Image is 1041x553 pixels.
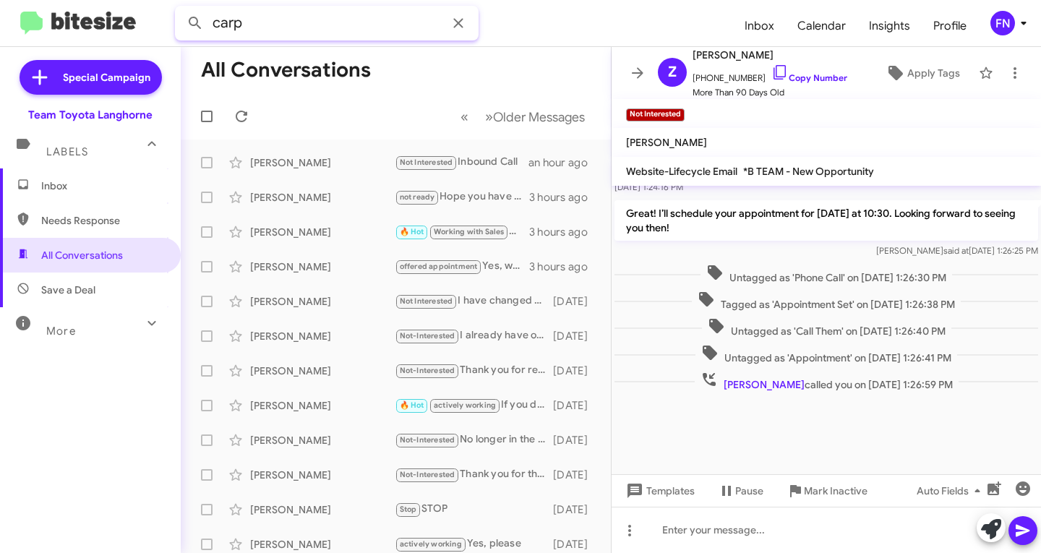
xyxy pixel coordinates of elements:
[485,108,493,126] span: »
[395,536,553,552] div: Yes, please
[395,258,529,275] div: Yes, we have availability [DATE] after 6. What time works best for you to bring in your Ford Esca...
[41,179,164,193] span: Inbox
[41,248,123,262] span: All Conversations
[978,11,1025,35] button: FN
[400,158,453,167] span: Not Interested
[553,468,599,482] div: [DATE]
[250,155,395,170] div: [PERSON_NAME]
[41,283,95,297] span: Save a Deal
[453,102,594,132] nav: Page navigation example
[553,537,599,552] div: [DATE]
[943,245,969,256] span: said at
[775,478,879,504] button: Mark Inactive
[395,327,553,344] div: I already have one, no longer need thanks
[706,478,775,504] button: Pause
[201,59,371,82] h1: All Conversations
[400,227,424,236] span: 🔥 Hot
[400,296,453,306] span: Not Interested
[529,260,599,274] div: 3 hours ago
[250,329,395,343] div: [PERSON_NAME]
[395,223,529,240] div: Thank you for getting back to me. I understand your position, but $40k OTD is above what I can do...
[395,432,553,448] div: No longer in the market thanks
[250,433,395,447] div: [PERSON_NAME]
[395,293,553,309] div: I have changed my mind. Please cancel.
[250,398,395,413] div: [PERSON_NAME]
[175,6,479,40] input: Search
[771,72,847,83] a: Copy Number
[733,5,786,47] a: Inbox
[743,165,874,178] span: *B TEAM - New Opportunity
[724,378,805,391] span: [PERSON_NAME]
[701,264,952,285] span: Untagged as 'Phone Call' on [DATE] 1:26:30 PM
[553,502,599,517] div: [DATE]
[990,11,1015,35] div: FN
[395,501,553,518] div: STOP
[476,102,594,132] button: Next
[46,145,88,158] span: Labels
[395,154,528,171] div: Inbound Call
[460,108,468,126] span: «
[668,61,677,84] span: Z
[693,64,847,85] span: [PHONE_NUMBER]
[612,478,706,504] button: Templates
[623,478,695,504] span: Templates
[873,60,972,86] button: Apply Tags
[400,262,478,271] span: offered appointment
[626,108,685,121] small: Not Interested
[695,371,959,392] span: called you on [DATE] 1:26:59 PM
[400,539,462,549] span: actively working
[553,329,599,343] div: [DATE]
[452,102,477,132] button: Previous
[250,225,395,239] div: [PERSON_NAME]
[395,466,553,483] div: Thank you for the follow up though. I appreciate you reaching out
[250,502,395,517] div: [PERSON_NAME]
[395,189,529,205] div: Hope you have a great day also! When I am ready I will let you know what I am looking for.
[434,400,496,410] span: actively working
[876,245,1038,256] span: [PERSON_NAME] [DATE] 1:26:25 PM
[702,317,951,338] span: Untagged as 'Call Them' on [DATE] 1:26:40 PM
[28,108,153,122] div: Team Toyota Langhorne
[400,505,417,514] span: Stop
[692,291,961,312] span: Tagged as 'Appointment Set' on [DATE] 1:26:38 PM
[400,435,455,445] span: Not-Interested
[695,344,957,365] span: Untagged as 'Appointment' on [DATE] 1:26:41 PM
[250,537,395,552] div: [PERSON_NAME]
[63,70,150,85] span: Special Campaign
[400,192,435,202] span: not ready
[614,181,683,192] span: [DATE] 1:24:16 PM
[41,213,164,228] span: Needs Response
[46,325,76,338] span: More
[528,155,599,170] div: an hour ago
[626,136,707,149] span: [PERSON_NAME]
[553,433,599,447] div: [DATE]
[400,331,455,340] span: Not-Interested
[20,60,162,95] a: Special Campaign
[400,400,424,410] span: 🔥 Hot
[907,60,960,86] span: Apply Tags
[400,366,455,375] span: Not-Interested
[250,468,395,482] div: [PERSON_NAME]
[626,165,737,178] span: Website-Lifecycle Email
[250,364,395,378] div: [PERSON_NAME]
[922,5,978,47] a: Profile
[250,260,395,274] div: [PERSON_NAME]
[553,364,599,378] div: [DATE]
[493,109,585,125] span: Older Messages
[395,362,553,379] div: Thank you for reaching out. Unfortunately we've already gone ahead with our car purchase.
[786,5,857,47] a: Calendar
[905,478,998,504] button: Auto Fields
[434,227,505,236] span: Working with Sales
[857,5,922,47] a: Insights
[735,478,763,504] span: Pause
[529,225,599,239] div: 3 hours ago
[693,85,847,100] span: More Than 90 Days Old
[693,46,847,64] span: [PERSON_NAME]
[400,470,455,479] span: Not-Interested
[529,190,599,205] div: 3 hours ago
[804,478,867,504] span: Mark Inactive
[553,398,599,413] div: [DATE]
